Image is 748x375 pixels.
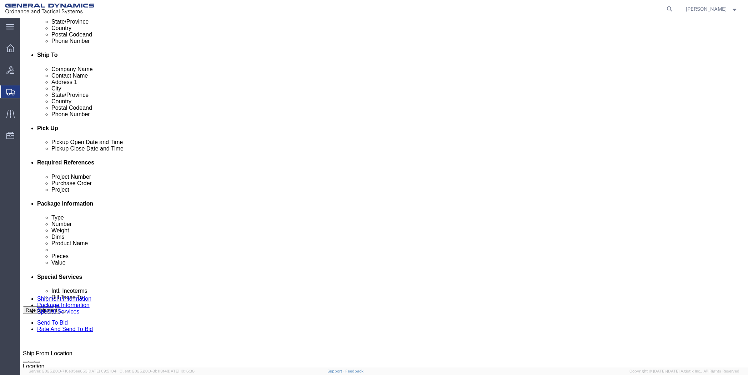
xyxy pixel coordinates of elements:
[686,5,727,13] span: Mariano Maldonado
[120,369,195,373] span: Client: 2025.20.0-8b113f4
[87,369,116,373] span: [DATE] 09:51:04
[686,5,738,13] button: [PERSON_NAME]
[629,368,739,374] span: Copyright © [DATE]-[DATE] Agistix Inc., All Rights Reserved
[345,369,363,373] a: Feedback
[327,369,345,373] a: Support
[20,18,748,367] iframe: FS Legacy Container
[167,369,195,373] span: [DATE] 10:16:38
[5,4,94,14] img: logo
[29,369,116,373] span: Server: 2025.20.0-710e05ee653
